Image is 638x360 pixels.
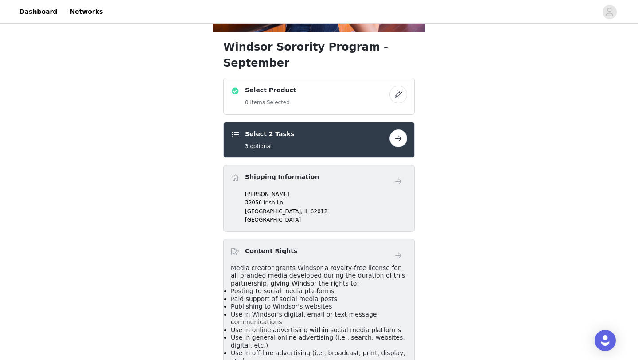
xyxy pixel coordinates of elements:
[14,2,62,22] a: Dashboard
[245,190,407,198] p: [PERSON_NAME]
[231,295,337,302] span: Paid support of social media posts
[64,2,108,22] a: Networks
[231,311,377,326] span: Use in Windsor's digital, email or text message communications
[245,247,297,256] h4: Content Rights
[245,129,295,139] h4: Select 2 Tasks
[231,303,332,310] span: Publishing to Windsor's websites
[245,216,407,224] p: [GEOGRAPHIC_DATA]
[245,208,303,215] span: [GEOGRAPHIC_DATA],
[595,330,616,351] div: Open Intercom Messenger
[304,208,309,215] span: IL
[311,208,327,215] span: 62012
[245,199,407,207] p: 32056 Irish Ln
[223,78,415,115] div: Select Product
[231,334,405,349] span: Use in general online advertising (i.e., search, websites, digital, etc.)
[245,142,295,150] h5: 3 optional
[231,326,401,333] span: Use in online advertising within social media platforms
[245,172,319,182] h4: Shipping Information
[223,39,415,71] h1: Windsor Sorority Program - September
[223,122,415,158] div: Select 2 Tasks
[231,264,405,287] span: Media creator grants Windsor a royalty-free license for all branded media developed during the du...
[245,86,296,95] h4: Select Product
[605,5,614,19] div: avatar
[245,98,296,106] h5: 0 Items Selected
[231,287,334,294] span: Posting to social media platforms
[223,165,415,232] div: Shipping Information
